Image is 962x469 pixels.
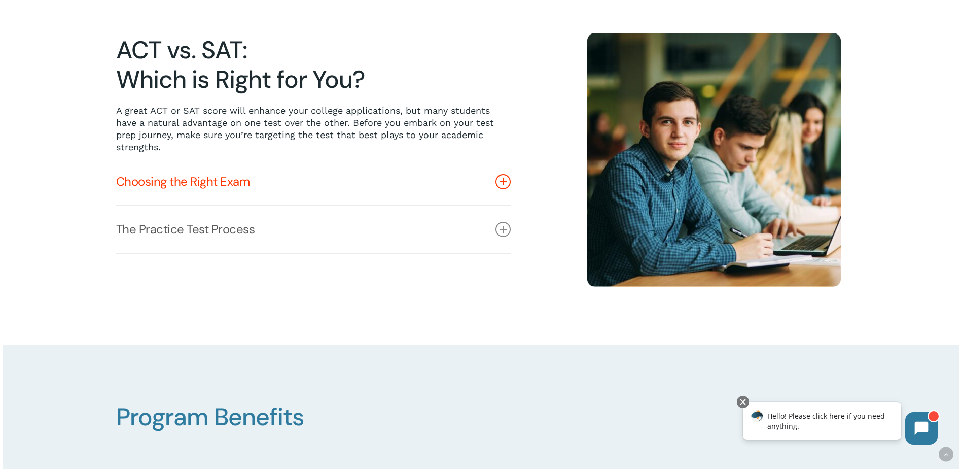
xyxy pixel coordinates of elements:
p: A great ACT or SAT score will enhance your college applications, but many students have a natural... [116,105,511,153]
img: Happy Students 14 [587,33,841,287]
a: The Practice Test Process [116,206,511,253]
a: Choosing the Right Exam [116,158,511,205]
h2: ACT vs. SAT: Which is Right for You? [116,36,511,94]
span: Program Benefits [116,401,304,433]
iframe: Chatbot [732,394,948,455]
